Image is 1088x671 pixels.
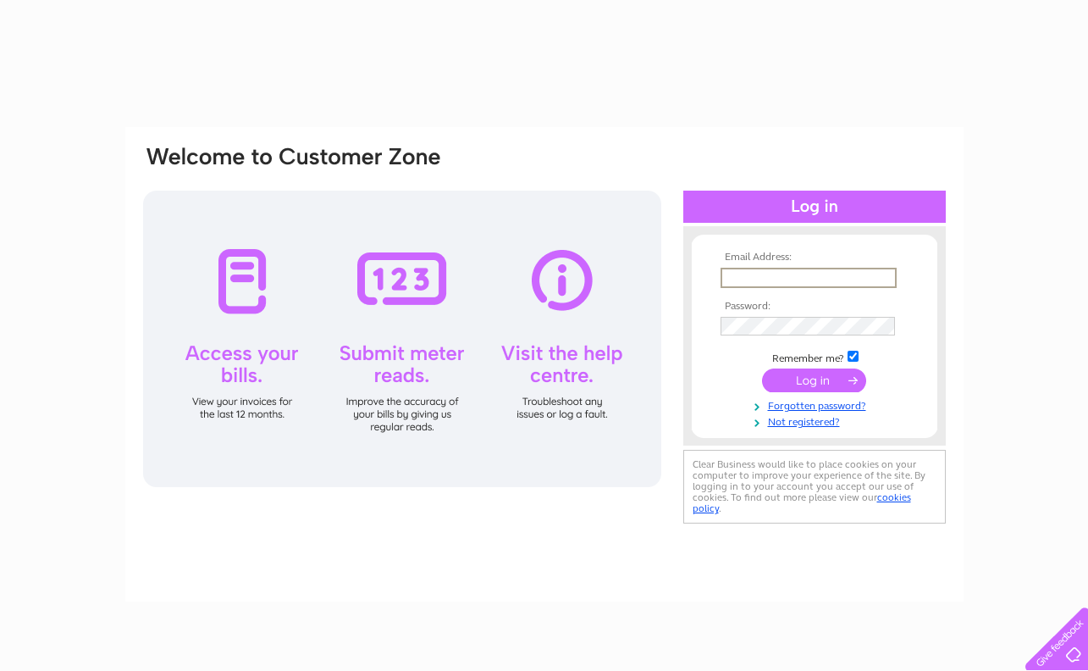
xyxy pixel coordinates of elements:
[716,348,913,365] td: Remember me?
[762,369,866,392] input: Submit
[721,413,913,429] a: Not registered?
[716,252,913,263] th: Email Address:
[716,301,913,313] th: Password:
[721,396,913,413] a: Forgotten password?
[693,491,911,514] a: cookies policy
[683,450,946,524] div: Clear Business would like to place cookies on your computer to improve your experience of the sit...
